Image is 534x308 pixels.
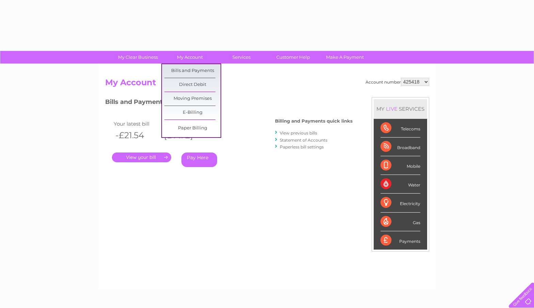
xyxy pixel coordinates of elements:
th: -£21.54 [112,128,161,142]
div: Payments [381,231,420,250]
a: Customer Help [265,51,321,64]
div: LIVE [385,106,399,112]
div: Gas [381,213,420,231]
div: Telecoms [381,119,420,138]
a: Direct Debit [164,78,221,92]
h2: My Account [105,78,429,91]
a: Bills and Payments [164,64,221,78]
div: Mobile [381,156,420,175]
div: Account number [366,78,429,86]
a: E-Billing [164,106,221,120]
a: . [112,152,171,162]
a: Make A Payment [317,51,373,64]
a: Pay Here [181,152,217,167]
a: My Account [162,51,218,64]
td: Invoice date [161,119,210,128]
div: Water [381,175,420,194]
a: Statement of Accounts [280,138,327,143]
a: Services [213,51,270,64]
a: Paper Billing [164,122,221,135]
div: Electricity [381,194,420,212]
th: [DATE] [161,128,210,142]
td: Your latest bill [112,119,161,128]
a: Moving Premises [164,92,221,106]
a: View previous bills [280,130,317,135]
h4: Billing and Payments quick links [275,119,353,124]
a: My Clear Business [110,51,166,64]
a: Paperless bill settings [280,144,324,149]
div: MY SERVICES [374,99,427,119]
h3: Bills and Payments [105,97,353,109]
div: Broadband [381,138,420,156]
